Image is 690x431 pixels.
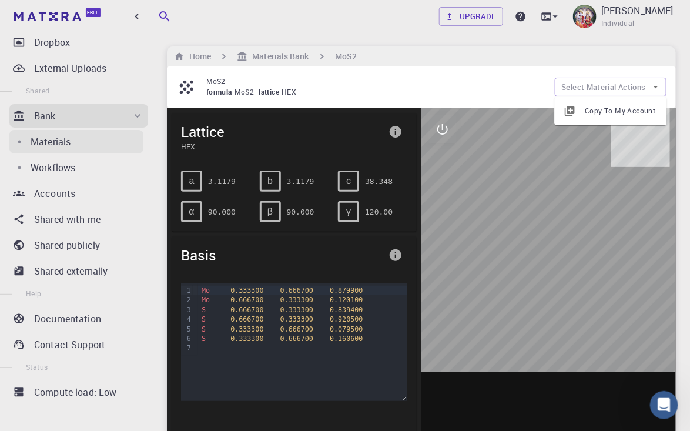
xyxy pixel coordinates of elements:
[9,307,148,330] a: Documentation
[282,87,301,96] span: HEX
[9,182,148,205] a: Accounts
[280,286,313,295] span: 0.666700
[555,78,666,96] button: Select Material Actions
[34,61,106,75] p: External Uploads
[280,306,313,314] span: 0.333300
[384,243,407,267] button: info
[189,176,195,186] span: a
[365,171,393,192] pre: 38.348
[26,362,48,372] span: Status
[267,206,273,217] span: β
[208,171,236,192] pre: 3.1179
[439,7,503,26] a: Upgrade
[185,50,211,63] h6: Home
[26,289,42,298] span: Help
[34,109,56,123] p: Bank
[34,238,100,252] p: Shared publicly
[601,18,635,29] span: Individual
[230,325,263,333] span: 0.333300
[9,259,148,283] a: Shared externally
[9,156,143,179] a: Workflows
[31,161,75,175] p: Workflows
[9,130,143,153] a: Materials
[650,391,678,419] iframe: Intercom live chat
[189,206,194,217] span: α
[172,50,359,63] nav: breadcrumb
[26,86,49,95] span: Shared
[202,296,210,304] span: Mo
[330,335,363,343] span: 0.160600
[181,286,193,295] div: 1
[208,202,236,222] pre: 90.000
[181,343,193,353] div: 7
[235,87,259,96] span: MoS2
[202,325,206,333] span: S
[31,135,71,149] p: Materials
[9,208,148,231] a: Shared with me
[346,206,351,217] span: γ
[12,7,105,26] a: Free
[34,186,75,201] p: Accounts
[24,8,66,19] span: Support
[9,233,148,257] a: Shared publicly
[330,296,363,304] span: 0.120100
[34,212,101,226] p: Shared with me
[181,325,193,334] div: 5
[384,120,407,143] button: info
[202,315,206,323] span: S
[346,176,351,186] span: c
[365,202,393,222] pre: 120.00
[259,87,282,96] span: lattice
[9,31,148,54] a: Dropbox
[202,306,206,314] span: S
[181,305,193,315] div: 3
[14,12,81,21] img: logo
[330,315,363,323] span: 0.920500
[230,286,263,295] span: 0.333300
[601,4,674,18] p: [PERSON_NAME]
[247,50,309,63] h6: Materials Bank
[330,325,363,333] span: 0.079500
[230,335,263,343] span: 0.333300
[287,202,314,222] pre: 90.000
[181,122,384,141] span: Lattice
[9,380,148,404] a: Compute load: Low
[87,9,99,16] span: Free
[9,104,148,128] div: Bank
[9,333,148,356] a: Contact Support
[206,76,545,86] p: MoS2
[9,56,148,80] a: External Uploads
[280,335,313,343] span: 0.666700
[230,306,263,314] span: 0.666700
[34,385,117,399] p: Compute load: Low
[230,296,263,304] span: 0.666700
[330,306,363,314] span: 0.839400
[280,315,313,323] span: 0.333300
[267,176,273,186] span: b
[202,335,206,343] span: S
[34,35,70,49] p: Dropbox
[181,246,384,265] span: Basis
[181,334,193,343] div: 6
[181,141,384,152] span: HEX
[330,286,363,295] span: 0.879900
[335,50,357,63] h6: MoS2
[34,312,101,326] p: Documentation
[573,5,597,28] img: D ARUMUGAM
[585,105,658,117] span: Copy To My Account
[280,325,313,333] span: 0.666700
[287,171,314,192] pre: 3.1179
[181,295,193,305] div: 2
[202,286,210,295] span: Mo
[34,338,105,352] p: Contact Support
[230,315,263,323] span: 0.666700
[206,87,235,96] span: formula
[181,315,193,324] div: 4
[280,296,313,304] span: 0.333300
[34,264,108,278] p: Shared externally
